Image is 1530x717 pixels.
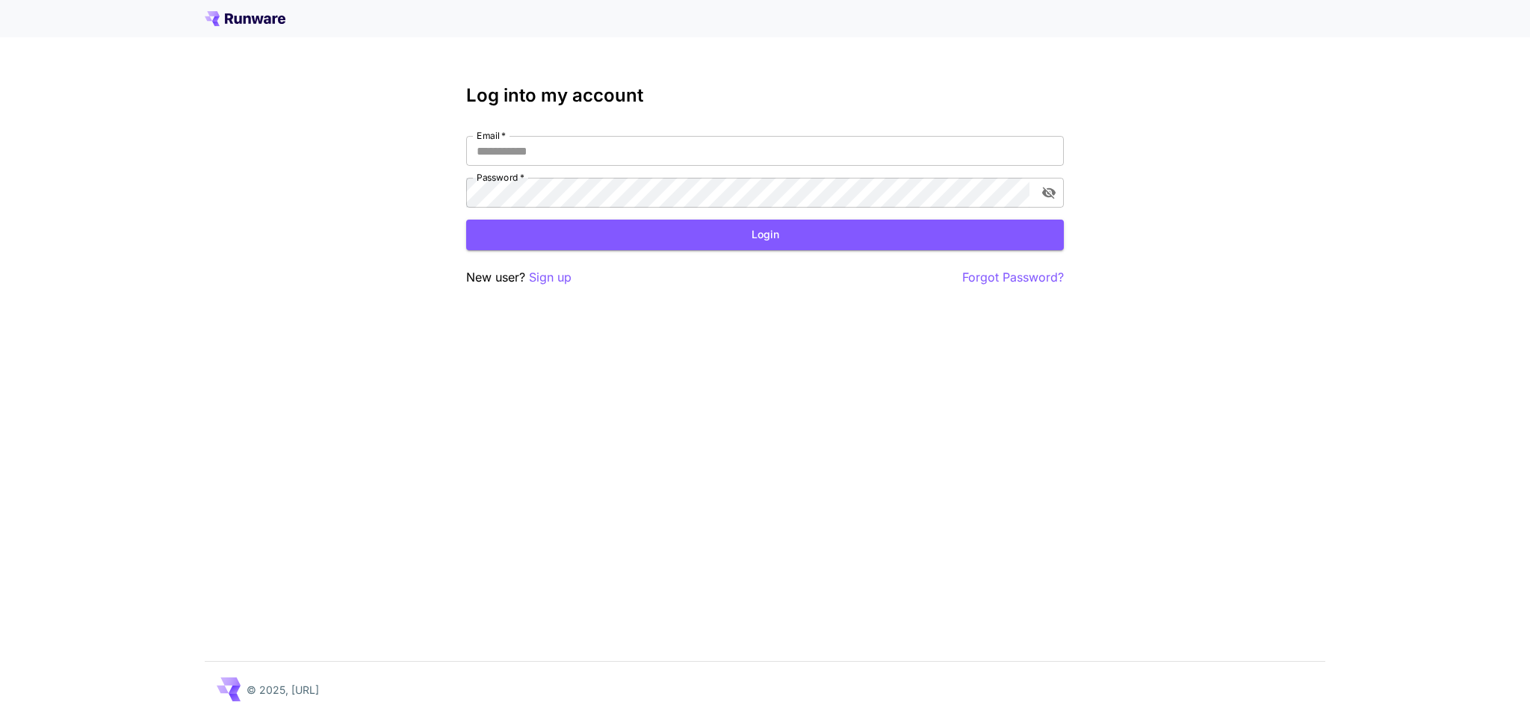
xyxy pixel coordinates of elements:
[247,682,319,698] p: © 2025, [URL]
[477,171,524,184] label: Password
[1035,179,1062,206] button: toggle password visibility
[466,220,1064,250] button: Login
[477,129,506,142] label: Email
[529,268,572,287] button: Sign up
[466,85,1064,106] h3: Log into my account
[962,268,1064,287] button: Forgot Password?
[466,268,572,287] p: New user?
